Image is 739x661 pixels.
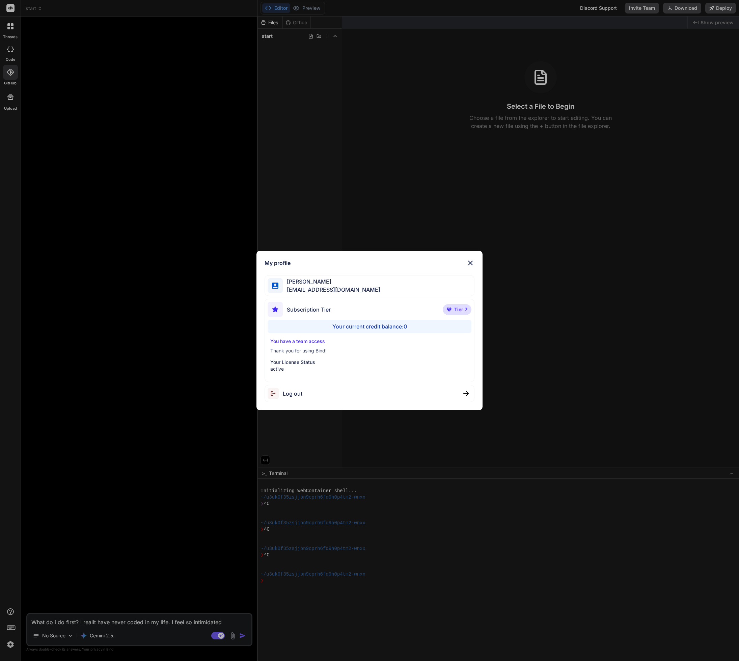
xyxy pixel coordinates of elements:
[287,306,331,314] span: Subscription Tier
[463,391,469,396] img: close
[283,390,302,398] span: Log out
[268,320,471,333] div: Your current credit balance: 0
[447,308,451,312] img: premium
[283,286,380,294] span: [EMAIL_ADDRESS][DOMAIN_NAME]
[454,306,467,313] span: Tier 7
[270,338,468,345] p: You have a team access
[265,259,291,267] h1: My profile
[268,388,283,399] img: logout
[270,359,468,366] p: Your License Status
[466,259,474,267] img: close
[270,366,468,372] p: active
[272,283,278,289] img: profile
[268,302,283,317] img: subscription
[283,277,380,286] span: [PERSON_NAME]
[270,347,468,354] p: Thank you for using Bind!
